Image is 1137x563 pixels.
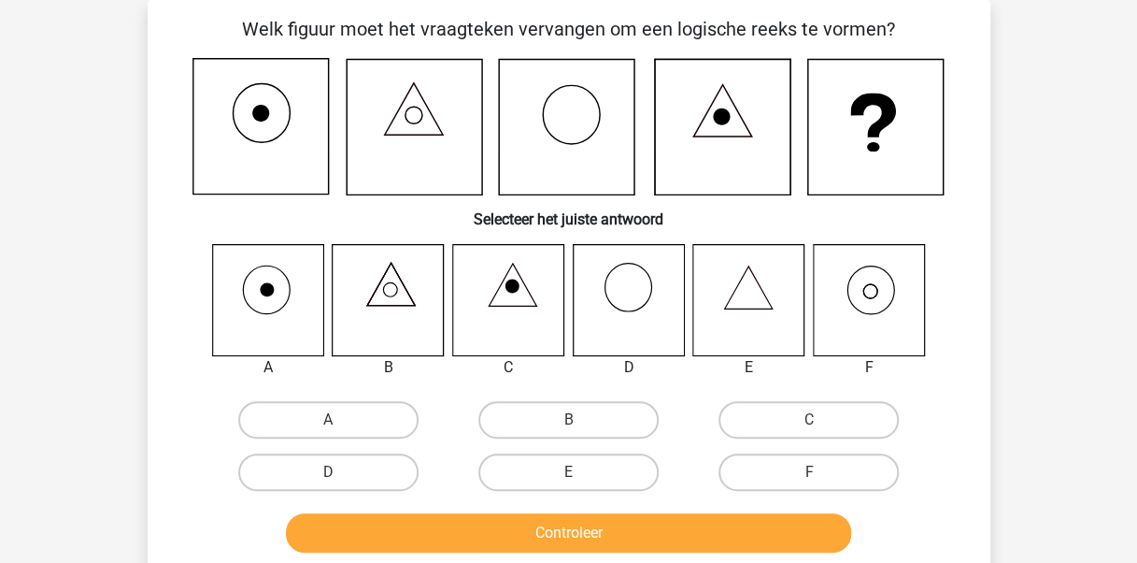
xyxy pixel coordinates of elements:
[718,454,899,491] label: F
[678,356,819,379] div: E
[478,454,659,491] label: E
[799,356,940,379] div: F
[178,15,960,43] p: Welk figuur moet het vraagteken vervangen om een logische reeks te vormen?
[478,401,659,439] label: B
[238,454,419,491] label: D
[438,356,579,379] div: C
[559,356,700,379] div: D
[718,401,899,439] label: C
[198,356,339,379] div: A
[318,356,459,379] div: B
[286,513,851,553] button: Controleer
[178,195,960,228] h6: Selecteer het juiste antwoord
[238,401,419,439] label: A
